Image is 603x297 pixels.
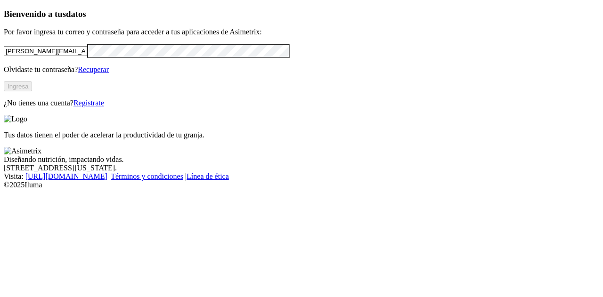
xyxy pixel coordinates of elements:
p: Tus datos tienen el poder de acelerar la productividad de tu granja. [4,131,599,139]
a: Regístrate [73,99,104,107]
a: Línea de ética [187,172,229,180]
img: Asimetrix [4,147,41,155]
input: Tu correo [4,46,87,56]
div: © 2025 Iluma [4,181,599,189]
div: Visita : | | [4,172,599,181]
a: Términos y condiciones [111,172,183,180]
button: Ingresa [4,81,32,91]
span: datos [66,9,86,19]
p: Por favor ingresa tu correo y contraseña para acceder a tus aplicaciones de Asimetrix: [4,28,599,36]
p: ¿No tienes una cuenta? [4,99,599,107]
div: [STREET_ADDRESS][US_STATE]. [4,164,599,172]
h3: Bienvenido a tus [4,9,599,19]
div: Diseñando nutrición, impactando vidas. [4,155,599,164]
img: Logo [4,115,27,123]
p: Olvidaste tu contraseña? [4,65,599,74]
a: Recuperar [78,65,109,73]
a: [URL][DOMAIN_NAME] [25,172,107,180]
